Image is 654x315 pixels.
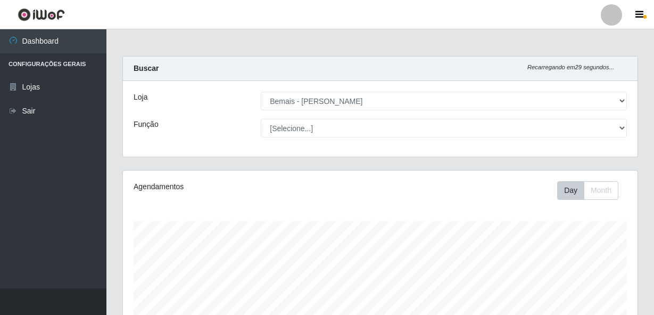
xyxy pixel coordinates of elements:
[18,8,65,21] img: CoreUI Logo
[557,181,584,200] button: Day
[584,181,618,200] button: Month
[134,92,147,103] label: Loja
[557,181,618,200] div: First group
[557,181,627,200] div: Toolbar with button groups
[527,64,614,70] i: Recarregando em 29 segundos...
[134,64,159,72] strong: Buscar
[134,181,330,192] div: Agendamentos
[134,119,159,130] label: Função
